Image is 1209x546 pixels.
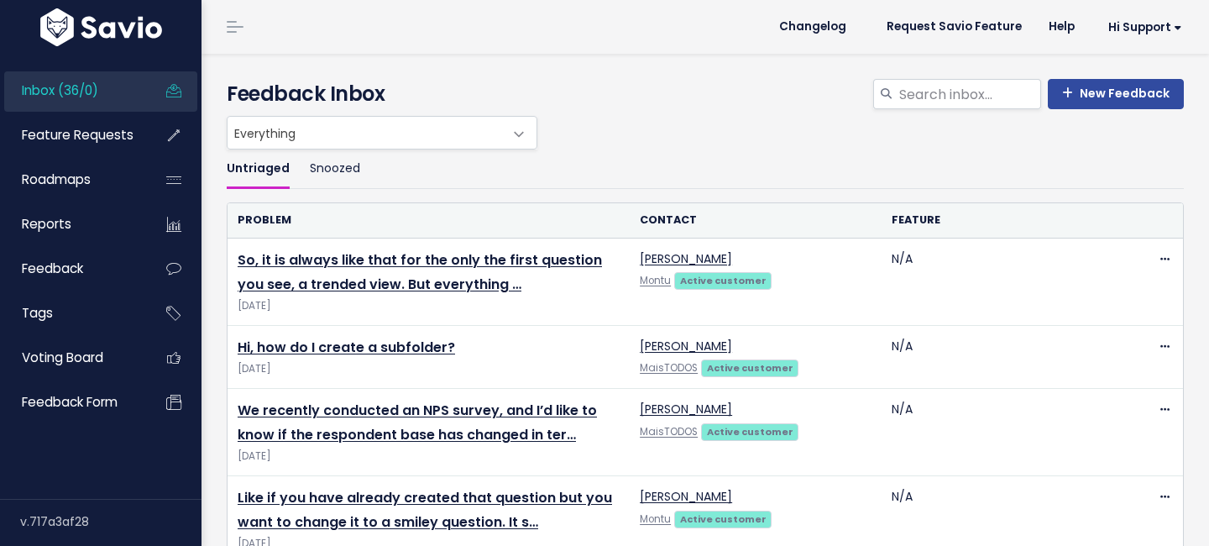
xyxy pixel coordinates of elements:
a: [PERSON_NAME] [640,338,732,354]
a: MaisTODOS [640,425,698,438]
a: Like if you have already created that question but you want to change it to a smiley question. It s… [238,488,612,532]
th: Contact [630,203,881,238]
span: Changelog [779,21,846,33]
a: Tags [4,294,139,333]
a: Reports [4,205,139,244]
span: Feature Requests [22,126,133,144]
a: MaisTODOS [640,361,698,375]
a: Active customer [674,271,772,288]
a: Active customer [674,510,772,527]
a: [PERSON_NAME] [640,401,732,417]
span: Everything [227,116,537,150]
a: Feedback [4,249,139,288]
a: New Feedback [1048,79,1184,109]
a: Montu [640,274,671,287]
span: Feedback form [22,393,118,411]
a: So, it is always like that for the only the first question you see, a trended view. But everything … [238,250,602,294]
ul: Filter feature requests [227,150,1184,189]
a: Hi, how do I create a subfolder? [238,338,455,357]
span: Voting Board [22,349,103,366]
span: [DATE] [238,448,620,465]
a: [PERSON_NAME] [640,250,732,267]
strong: Active customer [680,274,767,287]
span: Inbox (36/0) [22,81,98,99]
td: N/A [882,239,1133,326]
a: Active customer [701,359,798,375]
strong: Active customer [707,361,793,375]
img: logo-white.9d6f32f41409.svg [36,8,166,46]
a: Hi Support [1088,14,1196,40]
a: Feature Requests [4,116,139,155]
input: Search inbox... [898,79,1041,109]
span: [DATE] [238,360,620,378]
a: Snoozed [310,150,360,189]
td: N/A [882,389,1133,476]
th: Feature [882,203,1133,238]
th: Problem [228,203,630,238]
a: Voting Board [4,339,139,377]
a: Montu [640,512,671,526]
span: Feedback [22,260,83,277]
span: Hi Support [1108,21,1182,34]
a: Request Savio Feature [873,14,1035,39]
span: Everything [228,117,503,149]
a: [PERSON_NAME] [640,488,732,505]
h4: Feedback Inbox [227,79,1184,109]
a: We recently conducted an NPS survey, and I’d like to know if the respondent base has changed in ter… [238,401,597,444]
div: v.717a3af28 [20,500,201,543]
span: Reports [22,215,71,233]
a: Active customer [701,423,798,439]
a: Roadmaps [4,160,139,199]
a: Inbox (36/0) [4,71,139,110]
strong: Active customer [680,512,767,526]
a: Help [1035,14,1088,39]
a: Untriaged [227,150,290,189]
strong: Active customer [707,425,793,438]
span: Roadmaps [22,171,91,188]
td: N/A [882,326,1133,389]
a: Feedback form [4,383,139,422]
span: Tags [22,304,53,322]
span: [DATE] [238,297,620,315]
